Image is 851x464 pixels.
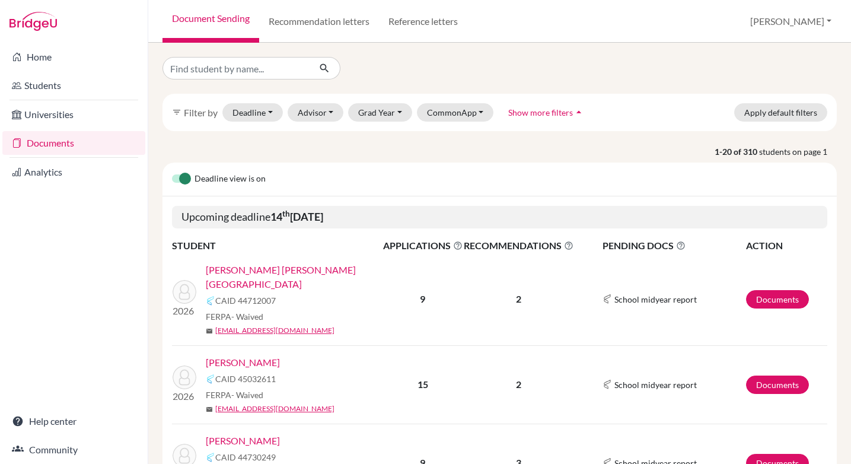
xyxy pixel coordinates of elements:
button: Grad Year [348,103,412,122]
a: Documents [2,131,145,155]
input: Find student by name... [162,57,310,80]
span: FERPA [206,310,263,323]
a: Documents [746,290,809,309]
span: Show more filters [508,107,573,117]
button: Show more filtersarrow_drop_up [498,103,595,122]
img: Common App logo [603,294,612,304]
a: Community [2,438,145,462]
img: Castro Montvelisky, Sofía [173,280,196,304]
span: students on page 1 [759,145,837,158]
a: Analytics [2,160,145,184]
b: 15 [417,379,428,390]
span: RECOMMENDATIONS [464,239,573,253]
span: - Waived [231,312,263,322]
img: Common App logo [206,374,215,384]
b: 14 [DATE] [270,210,323,223]
img: Common App logo [603,380,612,389]
h5: Upcoming deadline [172,206,827,228]
b: 9 [420,293,425,304]
span: - Waived [231,390,263,400]
a: [PERSON_NAME] [206,355,280,370]
button: Apply default filters [734,103,827,122]
span: mail [206,328,213,335]
span: School midyear report [614,293,697,306]
p: 2026 [173,304,196,318]
a: [PERSON_NAME] [206,434,280,448]
p: 2 [464,377,573,392]
span: PENDING DOCS [603,239,745,253]
strong: 1-20 of 310 [715,145,759,158]
span: School midyear report [614,379,697,391]
a: [PERSON_NAME] [PERSON_NAME][GEOGRAPHIC_DATA] [206,263,391,291]
th: ACTION [745,238,827,253]
th: STUDENT [172,238,383,253]
i: filter_list [172,107,181,117]
p: 2 [464,292,573,306]
span: CAID 44712007 [215,294,276,307]
span: Deadline view is on [195,172,266,186]
sup: th [282,209,290,218]
span: CAID 44730249 [215,451,276,463]
button: Advisor [288,103,344,122]
a: Home [2,45,145,69]
a: Documents [746,376,809,394]
a: Help center [2,409,145,433]
a: Universities [2,103,145,126]
a: [EMAIL_ADDRESS][DOMAIN_NAME] [215,325,334,336]
img: Bridge-U [9,12,57,31]
button: CommonApp [417,103,494,122]
span: CAID 45032611 [215,373,276,385]
span: FERPA [206,389,263,401]
a: [EMAIL_ADDRESS][DOMAIN_NAME] [215,403,334,414]
i: arrow_drop_up [573,106,585,118]
span: Filter by [184,107,218,118]
button: Deadline [222,103,283,122]
a: Students [2,74,145,97]
span: APPLICATIONS [383,239,463,253]
img: Common App logo [206,296,215,306]
p: 2026 [173,389,196,403]
img: Curry, Owen [173,366,196,389]
button: [PERSON_NAME] [745,10,837,33]
img: Common App logo [206,453,215,462]
span: mail [206,406,213,413]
